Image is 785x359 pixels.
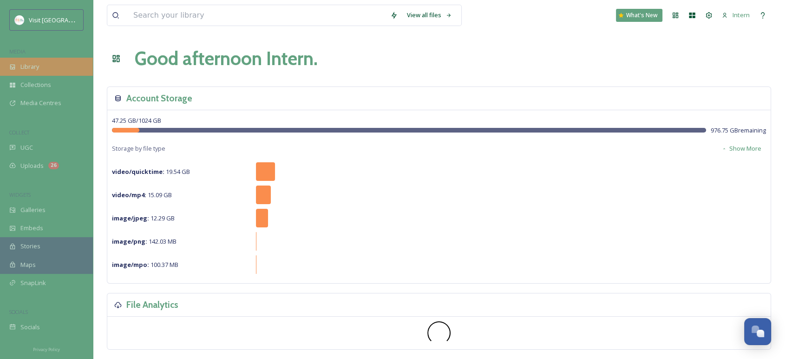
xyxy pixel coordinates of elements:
a: View all files [402,6,457,24]
span: 12.29 GB [112,214,175,222]
span: SnapLink [20,279,46,287]
span: Stories [20,242,40,251]
span: Galleries [20,206,46,214]
span: 15.09 GB [112,191,172,199]
span: 142.03 MB [112,237,177,246]
span: SOCIALS [9,308,28,315]
span: COLLECT [9,129,29,136]
span: Media Centres [20,99,61,107]
div: 26 [48,162,59,169]
strong: video/mp4 : [112,191,146,199]
span: 47.25 GB / 1024 GB [112,116,161,125]
h1: Good afternoon Intern . [135,45,318,73]
span: Library [20,62,39,71]
span: Intern [733,11,750,19]
span: Privacy Policy [33,346,60,352]
span: Visit [GEOGRAPHIC_DATA][PERSON_NAME] [29,15,147,24]
a: Privacy Policy [33,343,60,354]
span: MEDIA [9,48,26,55]
h3: Account Storage [126,92,192,105]
span: Socials [20,323,40,332]
strong: image/jpeg : [112,214,149,222]
span: UGC [20,143,33,152]
strong: image/mpo : [112,260,149,269]
button: Open Chat [744,318,771,345]
img: images.png [15,15,24,25]
strong: video/quicktime : [112,167,164,176]
button: Show More [717,140,766,158]
span: Uploads [20,161,44,170]
span: Storage by file type [112,144,165,153]
span: 100.37 MB [112,260,178,269]
a: Intern [717,6,754,24]
span: Collections [20,80,51,89]
span: 976.75 GB remaining [711,126,766,135]
input: Search your library [129,5,386,26]
span: Maps [20,260,36,269]
strong: image/png : [112,237,147,246]
a: What's New [616,9,662,22]
span: Embeds [20,224,43,233]
span: WIDGETS [9,191,31,198]
span: 19.54 GB [112,167,190,176]
h3: File Analytics [126,298,178,312]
